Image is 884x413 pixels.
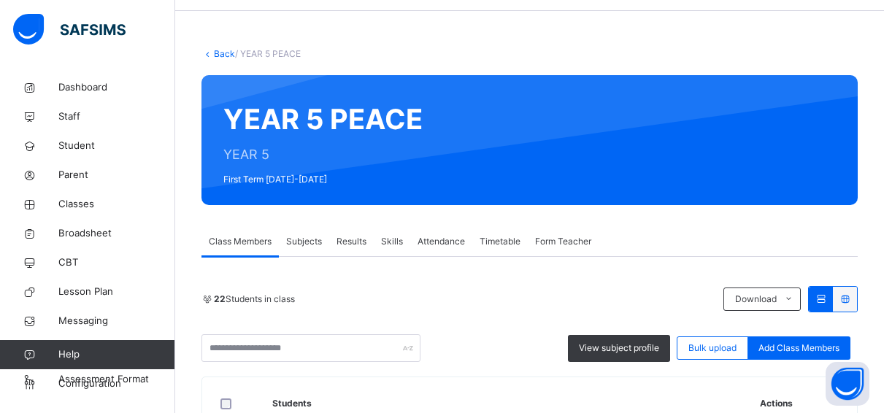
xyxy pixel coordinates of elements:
span: First Term [DATE]-[DATE] [223,173,423,186]
span: Messaging [58,314,175,328]
span: Lesson Plan [58,285,175,299]
span: Class Members [209,235,272,248]
span: Dashboard [58,80,175,95]
span: Skills [381,235,403,248]
span: / YEAR 5 PEACE [235,48,301,59]
b: 22 [214,293,226,304]
span: View subject profile [579,341,659,355]
span: Timetable [480,235,520,248]
span: Form Teacher [535,235,591,248]
span: Add Class Members [758,341,839,355]
span: Subjects [286,235,322,248]
span: Student [58,139,175,153]
span: Bulk upload [688,341,737,355]
span: Configuration [58,377,174,391]
span: Classes [58,197,175,212]
span: Attendance [418,235,465,248]
img: safsims [13,14,126,45]
span: Results [337,235,366,248]
a: Back [214,48,235,59]
span: Help [58,347,174,362]
span: Parent [58,168,175,182]
span: Students in class [214,293,295,306]
span: Download [735,293,777,306]
button: Open asap [826,362,869,406]
span: Broadsheet [58,226,175,241]
span: Staff [58,109,175,124]
span: CBT [58,255,175,270]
